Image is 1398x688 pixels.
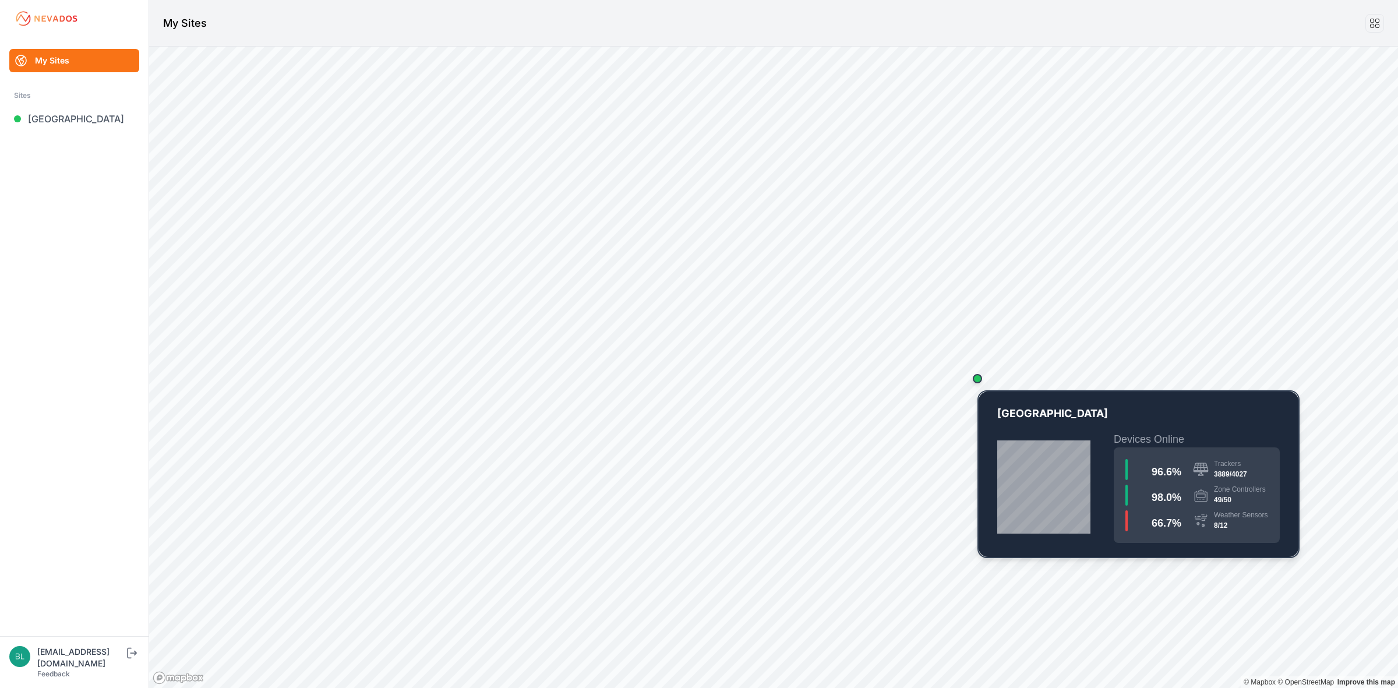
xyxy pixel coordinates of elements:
a: Mapbox logo [153,671,204,685]
div: 49/50 [1214,494,1266,506]
a: Mapbox [1244,678,1276,686]
a: OpenStreetMap [1277,678,1334,686]
div: Trackers [1214,459,1247,468]
canvas: Map [149,47,1398,688]
a: Feedback [37,669,70,678]
h1: My Sites [163,15,207,31]
h2: Devices Online [1114,431,1280,447]
div: Sites [14,89,135,103]
div: Zone Controllers [1214,485,1266,494]
img: blippencott@invenergy.com [9,646,30,667]
a: VA-02 [979,391,1298,557]
a: [GEOGRAPHIC_DATA] [9,107,139,130]
img: Nevados [14,9,79,28]
div: 3889/4027 [1214,468,1247,480]
div: Weather Sensors [1214,510,1268,520]
p: [GEOGRAPHIC_DATA] [997,405,1280,431]
a: Map feedback [1337,678,1395,686]
div: 8/12 [1214,520,1268,531]
div: [EMAIL_ADDRESS][DOMAIN_NAME] [37,646,125,669]
a: My Sites [9,49,139,72]
span: 96.6 % [1152,466,1181,478]
span: 66.7 % [1152,517,1181,529]
div: Map marker [966,367,989,390]
span: 98.0 % [1152,492,1181,503]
